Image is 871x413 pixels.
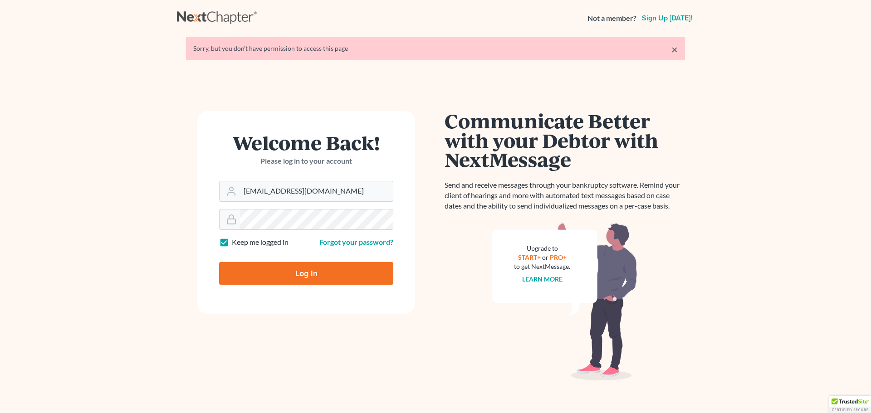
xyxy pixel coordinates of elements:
a: Sign up [DATE]! [640,15,694,22]
div: to get NextMessage. [514,262,570,271]
a: START+ [518,253,541,261]
strong: Not a member? [587,13,636,24]
div: Upgrade to [514,244,570,253]
div: Sorry, but you don't have permission to access this page [193,44,678,53]
a: Learn more [522,275,563,283]
img: nextmessage_bg-59042aed3d76b12b5cd301f8e5b87938c9018125f34e5fa2b7a6b67550977c72.svg [492,222,637,381]
a: Forgot your password? [319,238,393,246]
h1: Welcome Back! [219,133,393,152]
a: × [671,44,678,55]
div: TrustedSite Certified [829,396,871,413]
input: Email Address [240,181,393,201]
span: or [542,253,548,261]
a: PRO+ [550,253,567,261]
label: Keep me logged in [232,237,289,248]
p: Send and receive messages through your bankruptcy software. Remind your client of hearings and mo... [445,180,685,211]
input: Log In [219,262,393,285]
p: Please log in to your account [219,156,393,166]
h1: Communicate Better with your Debtor with NextMessage [445,111,685,169]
